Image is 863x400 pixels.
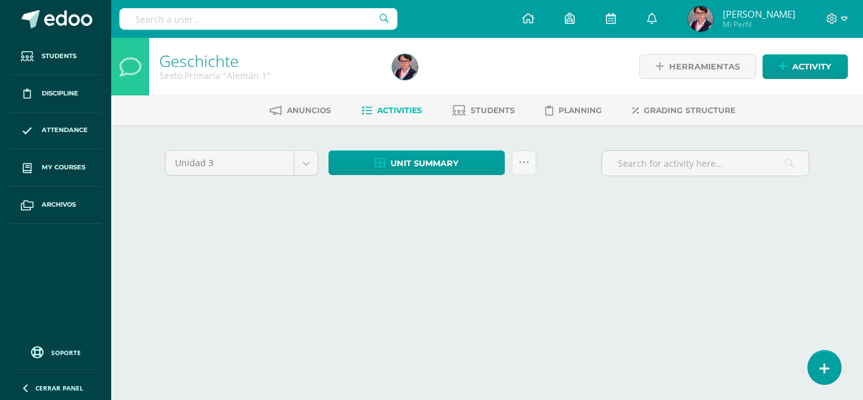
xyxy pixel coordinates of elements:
a: Archivos [10,186,101,224]
span: Anuncios [287,106,331,115]
span: Cerrar panel [35,384,83,392]
span: Herramientas [669,55,740,78]
span: Mi Perfil [723,19,795,30]
input: Search a user… [119,8,397,30]
a: Unidad 3 [166,151,318,175]
a: Students [10,38,101,75]
span: Attendance [42,125,88,135]
span: Grading structure [644,106,735,115]
a: Geschichte [159,50,239,71]
input: Search for activity here… [602,151,809,176]
span: Activity [792,55,831,78]
a: Attendance [10,112,101,150]
a: Anuncios [270,100,331,121]
span: Planning [558,106,602,115]
span: [PERSON_NAME] [723,8,795,20]
span: Unit summary [390,152,459,175]
a: Activities [361,100,422,121]
span: Discipline [42,88,78,99]
span: Students [42,51,76,61]
h1: Geschichte [159,52,377,70]
span: Students [471,106,515,115]
span: Unidad 3 [175,151,284,175]
a: Discipline [10,75,101,112]
a: Planning [545,100,602,121]
img: 3d5d3fbbf55797b71de552028b9912e0.png [688,6,713,32]
span: Activities [377,106,422,115]
a: Activity [763,54,848,79]
img: 3d5d3fbbf55797b71de552028b9912e0.png [392,54,418,80]
a: Unit summary [329,150,505,175]
span: My courses [42,162,85,173]
a: My courses [10,149,101,186]
a: Herramientas [639,54,756,79]
span: Soporte [51,348,81,357]
span: Archivos [42,200,76,210]
a: Grading structure [632,100,735,121]
a: Students [452,100,515,121]
div: Sexto Primaria 'Alemán 1' [159,70,377,82]
a: Soporte [15,343,96,360]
